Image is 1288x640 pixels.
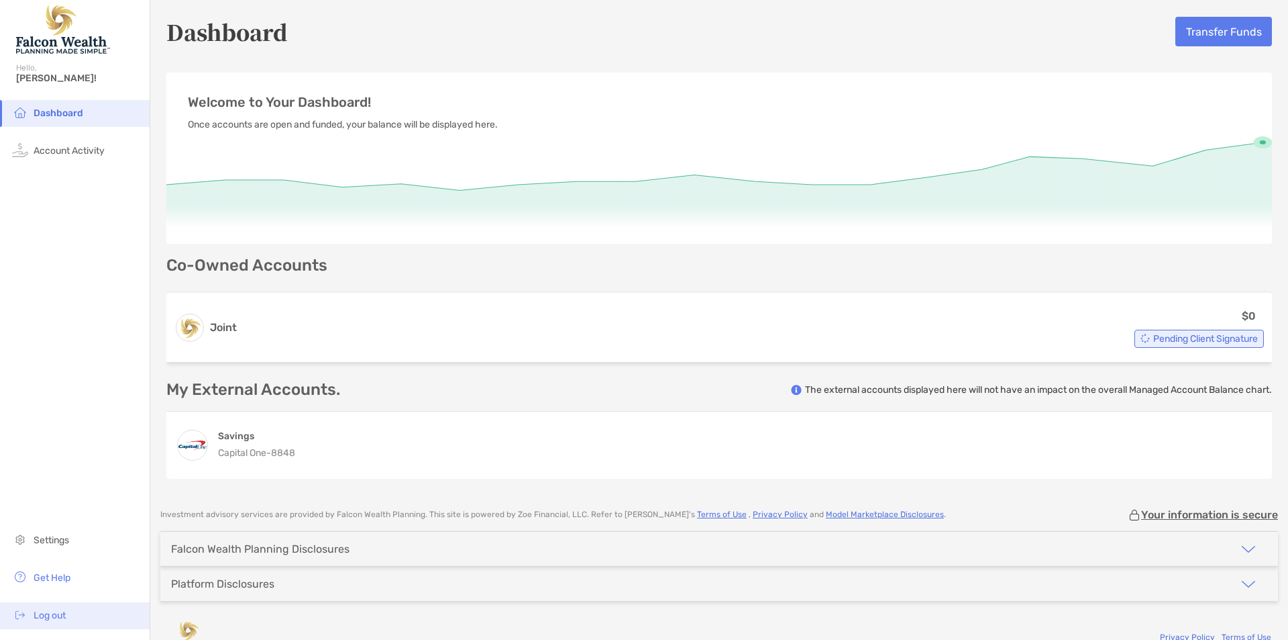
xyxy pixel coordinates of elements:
img: Account Status icon [1140,334,1150,343]
p: The external accounts displayed here will not have an impact on the overall Managed Account Balan... [805,383,1272,396]
a: Privacy Policy [753,510,808,519]
p: Co-Owned Accounts [166,257,1272,274]
span: Pending Client Signature [1153,335,1258,342]
img: activity icon [12,142,28,158]
img: info [791,385,802,396]
h4: Savings [218,430,295,443]
span: Get Help [34,572,70,584]
img: settings icon [12,531,28,547]
p: Welcome to Your Dashboard! [188,94,1250,111]
span: [PERSON_NAME]! [16,73,142,84]
p: Once accounts are open and funded, your balance will be displayed here. [188,116,1250,133]
p: $0 [1242,308,1256,324]
span: Capital One - [218,447,271,459]
img: logout icon [12,606,28,623]
span: Account Activity [34,145,105,156]
div: Falcon Wealth Planning Disclosures [171,543,350,555]
img: logo account [176,314,203,341]
img: get-help icon [12,569,28,585]
span: Log out [34,610,66,621]
span: Dashboard [34,107,83,119]
a: Terms of Use [697,510,747,519]
img: icon arrow [1240,576,1256,592]
p: My External Accounts. [166,381,340,398]
p: Investment advisory services are provided by Falcon Wealth Planning . This site is powered by Zoe... [160,510,946,520]
div: Platform Disclosures [171,578,274,590]
span: Settings [34,535,69,546]
a: Model Marketplace Disclosures [826,510,944,519]
h3: Joint [210,320,237,336]
h5: Dashboard [166,16,288,47]
img: 360 Money Market [178,430,207,460]
button: Transfer Funds [1175,17,1272,46]
span: 8848 [271,447,295,459]
img: Falcon Wealth Planning Logo [16,5,110,54]
p: Your information is secure [1141,508,1278,521]
img: household icon [12,104,28,120]
img: icon arrow [1240,541,1256,557]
